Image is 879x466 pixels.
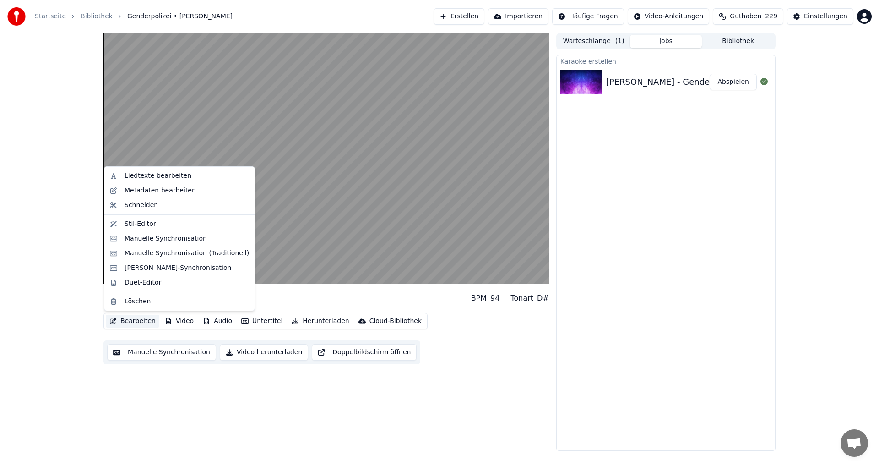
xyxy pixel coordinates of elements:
[606,76,740,88] div: [PERSON_NAME] - Genderpolizei
[125,186,196,195] div: Metadaten bearbeiten
[125,219,156,229] div: Stil-Editor
[161,315,197,328] button: Video
[490,293,499,304] div: 94
[615,37,624,46] span: ( 1 )
[630,35,702,48] button: Jobs
[125,249,249,258] div: Manuelle Synchronisation (Traditionell)
[7,7,26,26] img: youka
[125,171,191,181] div: Liedtexte bearbeiten
[106,315,159,328] button: Bearbeiten
[558,35,630,48] button: Warteschlange
[552,8,624,25] button: Häufige Fragen
[434,8,484,25] button: Erstellen
[125,201,158,210] div: Schneiden
[510,293,533,304] div: Tonart
[787,8,853,25] button: Einstellungen
[107,344,216,361] button: Manuelle Synchronisation
[125,234,207,243] div: Manuelle Synchronisation
[312,344,417,361] button: Doppelbildschirm öffnen
[713,8,783,25] button: Guthaben229
[702,35,774,48] button: Bibliothek
[628,8,710,25] button: Video-Anleitungen
[557,55,775,66] div: Karaoke erstellen
[488,8,548,25] button: Importieren
[199,315,236,328] button: Audio
[103,300,167,309] div: [PERSON_NAME]
[537,293,549,304] div: D#
[369,317,422,326] div: Cloud-Bibliothek
[127,12,233,21] span: Genderpolizei • [PERSON_NAME]
[238,315,286,328] button: Untertitel
[730,12,761,21] span: Guthaben
[103,287,167,300] div: Genderpolizei
[35,12,66,21] a: Startseite
[710,74,757,90] button: Abspielen
[220,344,308,361] button: Video herunterladen
[841,429,868,457] a: Chat öffnen
[125,297,151,306] div: Löschen
[804,12,847,21] div: Einstellungen
[35,12,233,21] nav: breadcrumb
[125,278,161,287] div: Duet-Editor
[471,293,487,304] div: BPM
[81,12,113,21] a: Bibliothek
[125,263,231,273] div: [PERSON_NAME]-Synchronisation
[765,12,777,21] span: 229
[288,315,353,328] button: Herunterladen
